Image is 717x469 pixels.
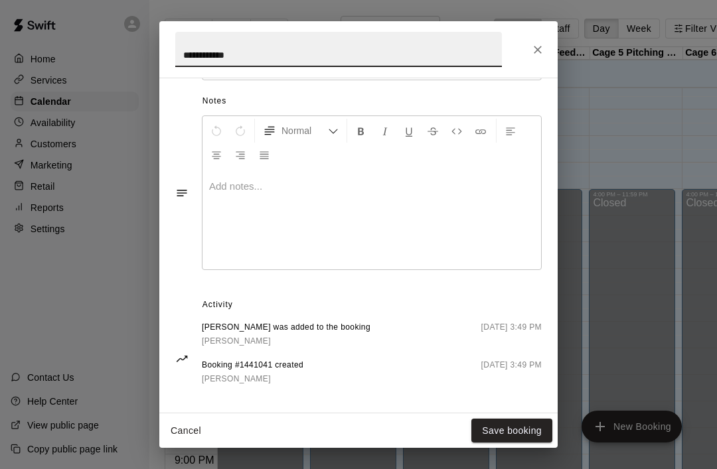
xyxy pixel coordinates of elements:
button: Close [526,38,550,62]
span: [DATE] 3:49 PM [481,359,542,386]
span: Notes [202,91,542,112]
button: Format Bold [350,119,372,143]
button: Formatting Options [258,119,344,143]
span: Activity [202,295,542,316]
span: [PERSON_NAME] was added to the booking [202,321,370,334]
button: Format Italics [374,119,396,143]
span: Normal [281,124,328,137]
span: [DATE] 3:49 PM [481,321,542,348]
svg: Activity [175,352,189,366]
span: [PERSON_NAME] [202,374,271,383]
span: Booking #1441041 created [202,359,303,372]
button: Insert Code [445,119,468,143]
button: Undo [205,119,228,143]
span: [PERSON_NAME] [202,336,271,346]
svg: Notes [175,186,189,200]
a: [PERSON_NAME] [202,372,303,386]
button: Format Underline [398,119,420,143]
button: Redo [229,119,252,143]
button: Cancel [165,419,207,443]
button: Center Align [205,143,228,167]
button: Justify Align [253,143,276,167]
button: Insert Link [469,119,492,143]
button: Right Align [229,143,252,167]
a: [PERSON_NAME] [202,334,370,348]
button: Left Align [499,119,522,143]
button: Format Strikethrough [422,119,444,143]
button: Save booking [471,419,552,443]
